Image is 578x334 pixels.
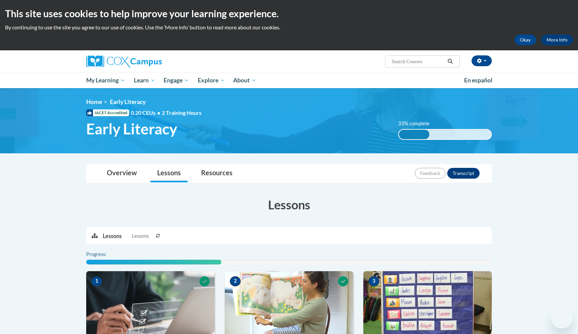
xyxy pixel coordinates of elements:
a: My Learning [82,73,129,88]
span: My Learning [86,76,125,84]
a: Learn [129,73,160,88]
a: Explore [193,73,229,88]
span: 1 [91,276,102,286]
span: 3 [368,276,379,286]
a: Resources [194,164,239,182]
span: 2 Training Hours [162,109,201,116]
a: Lessons [150,164,188,182]
div: Main menu [76,73,502,88]
a: About [229,73,261,88]
span: En español [464,77,492,84]
span: Learn [134,76,155,84]
button: Transcript [447,168,480,179]
p: By continuing to use the site you agree to our use of cookies. Use the ‘More info’ button to read... [5,24,573,31]
label: Progress: [86,251,125,258]
a: Overview [100,164,144,182]
span: About [233,76,256,84]
span: 0.20 CEUs [131,109,162,117]
iframe: Button to launch messaging window [551,307,573,329]
span: 2 [230,276,241,286]
span: Early Literacy [86,120,177,138]
p: Lessons [103,232,122,240]
button: Feedback [415,168,445,179]
span: IACET Accredited [86,109,129,116]
a: More Info [541,34,573,45]
a: Engage [159,73,193,88]
span: Lessons [132,232,149,240]
a: Cox Campus [86,55,215,68]
a: En español [460,73,497,87]
span: Explore [198,76,225,84]
span: Engage [164,76,189,84]
button: Account Settings [472,55,492,66]
span: • [157,109,160,116]
span: Early Literacy [110,98,146,105]
img: Cox Campus [86,55,162,68]
input: Search Courses [391,57,445,66]
a: Home [86,98,102,105]
h2: This site uses cookies to help improve your learning experience. [5,7,573,20]
button: Search [445,57,455,66]
h3: Lessons [86,196,492,213]
label: 33% complete [398,120,437,127]
button: Okay [514,34,536,45]
div: 33% complete [399,130,429,139]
